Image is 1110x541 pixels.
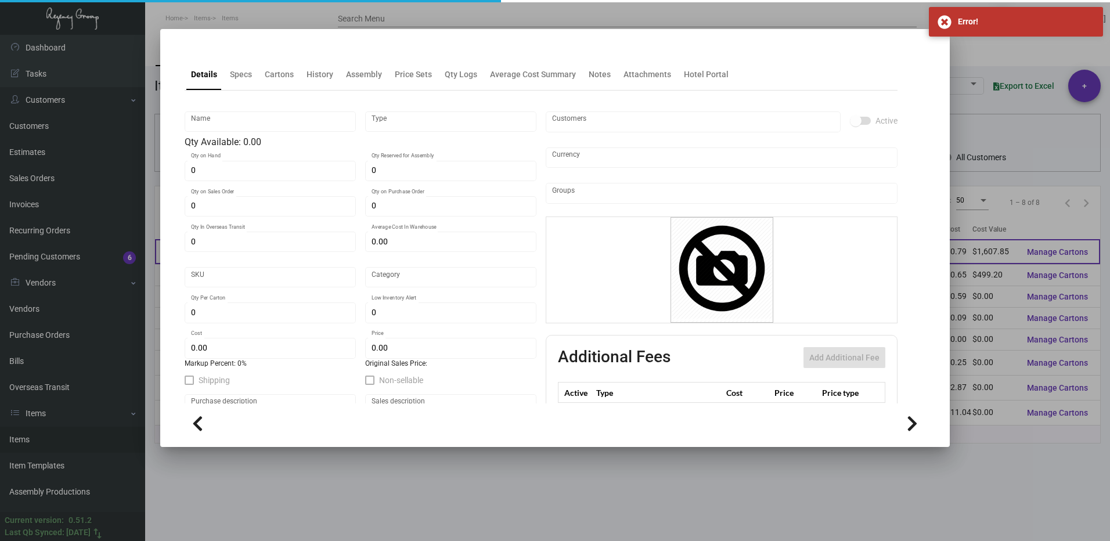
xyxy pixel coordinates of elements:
th: Type [593,383,723,403]
div: Price Sets [395,68,432,81]
span: Shipping [199,373,230,387]
th: Price [772,383,819,403]
div: Attachments [624,68,671,81]
span: Active [875,114,898,128]
span: Add Additional Fee [809,353,880,362]
div: Current version: [5,514,64,526]
th: Cost [723,383,771,403]
input: Add new.. [552,189,892,198]
input: Add new.. [552,117,835,127]
div: History [307,68,333,81]
th: Active [558,383,594,403]
div: 0.51.2 [69,514,92,526]
div: Assembly [346,68,382,81]
th: Price type [819,383,871,403]
h2: Additional Fees [558,347,671,368]
button: Add Additional Fee [803,347,885,368]
div: Details [191,68,217,81]
div: Hotel Portal [684,68,729,81]
div: Notes [589,68,611,81]
div: Cartons [265,68,294,81]
div: Average Cost Summary [490,68,576,81]
div: Error! [958,16,1094,28]
div: Last Qb Synced: [DATE] [5,526,91,539]
span: Non-sellable [379,373,423,387]
div: Specs [230,68,252,81]
div: Qty Available: 0.00 [185,135,536,149]
div: Qty Logs [445,68,477,81]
